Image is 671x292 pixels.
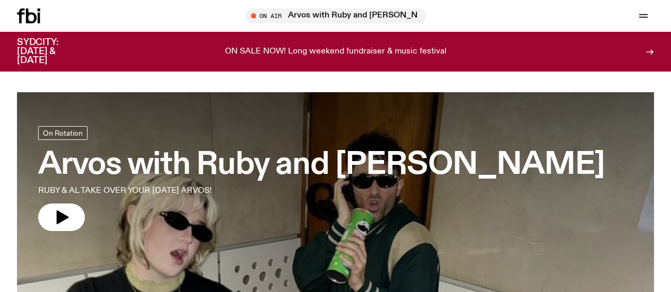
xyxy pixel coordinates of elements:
a: On Rotation [38,126,88,140]
p: RUBY & AL TAKE OVER YOUR [DATE] ARVOS! [38,184,310,197]
h3: SYDCITY: [DATE] & [DATE] [17,38,85,65]
p: ON SALE NOW! Long weekend fundraiser & music festival [225,47,447,57]
h3: Arvos with Ruby and [PERSON_NAME] [38,151,605,180]
span: On Rotation [43,129,83,137]
a: Arvos with Ruby and [PERSON_NAME]RUBY & AL TAKE OVER YOUR [DATE] ARVOS! [38,126,605,231]
button: On AirArvos with Ruby and [PERSON_NAME] [246,8,426,23]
